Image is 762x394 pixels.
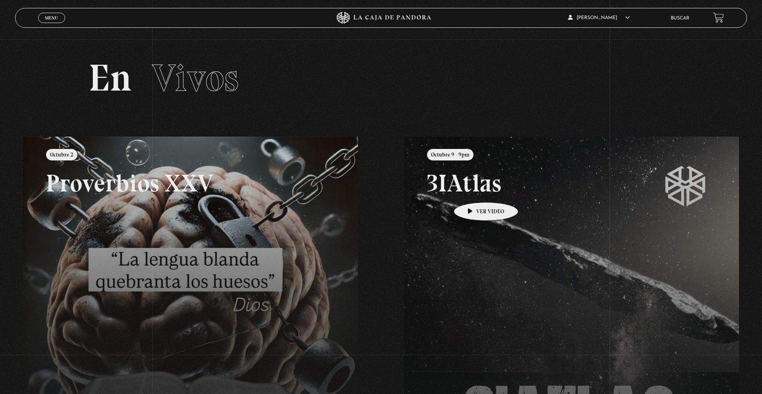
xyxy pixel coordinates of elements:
[152,55,239,100] span: Vivos
[671,16,689,21] a: Buscar
[568,15,630,20] span: [PERSON_NAME]
[89,59,674,97] h2: En
[45,15,58,20] span: Menu
[713,12,724,23] a: View your shopping cart
[42,22,61,28] span: Cerrar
